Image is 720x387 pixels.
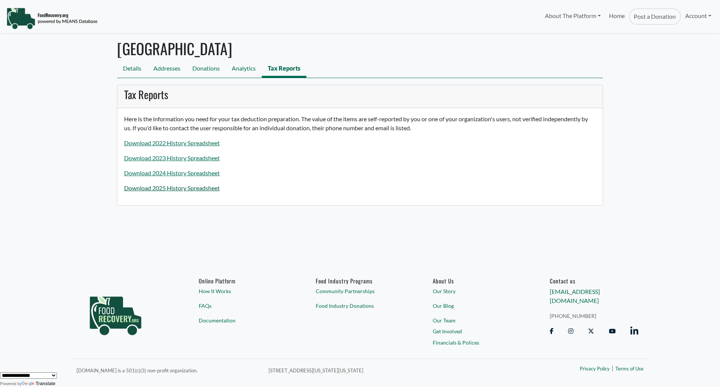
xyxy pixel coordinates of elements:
[433,328,521,336] a: Get Involved
[199,288,287,295] a: How It Works
[199,302,287,310] a: FAQs
[124,88,596,101] h3: Tax Reports
[550,277,638,284] h6: Contact us
[316,288,404,295] a: Community Partnerships
[76,366,259,375] p: [DOMAIN_NAME] is a 501(c)(3) non-profit organization.
[540,8,604,23] a: About The Platform
[433,302,521,310] a: Our Blog
[681,8,715,23] a: Account
[433,277,521,284] a: About Us
[615,366,643,373] a: Terms of Use
[124,169,220,176] a: Download 2024 History Spreadsheet
[580,366,610,373] a: Privacy Policy
[262,61,306,78] a: Tax Reports
[6,7,97,30] img: NavigationLogo_FoodRecovery-91c16205cd0af1ed486a0f1a7774a6544ea792ac00100771e7dd3ec7c0e58e41.png
[433,288,521,295] a: Our Story
[550,312,638,320] a: [PHONE_NUMBER]
[268,366,499,375] p: [STREET_ADDRESS][US_STATE][US_STATE]
[199,316,287,324] a: Documentation
[82,277,149,349] img: food_recovery_green_logo-76242d7a27de7ed26b67be613a865d9c9037ba317089b267e0515145e5e51427.png
[124,139,220,146] a: Download 2022 History Spreadsheet
[605,8,629,25] a: Home
[147,61,186,78] a: Addresses
[433,339,521,346] a: Financials & Polices
[629,8,681,25] a: Post a Donation
[117,61,147,78] a: Details
[316,302,404,310] a: Food Industry Donations
[186,61,226,78] a: Donations
[226,61,262,78] a: Analytics
[124,114,596,133] p: Here is the information you need for your tax deduction preparation. The value of the items are s...
[117,39,603,57] h1: [GEOGRAPHIC_DATA]
[199,277,287,284] h6: Online Platform
[124,184,220,191] a: Download 2025 History Spreadsheet
[316,277,404,284] h6: Food Industry Programs
[22,381,55,386] a: Translate
[124,154,220,161] a: Download 2023 History Spreadsheet
[22,381,36,387] img: Google Translate
[433,316,521,324] a: Our Team
[550,288,600,304] a: [EMAIL_ADDRESS][DOMAIN_NAME]
[612,364,613,373] span: |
